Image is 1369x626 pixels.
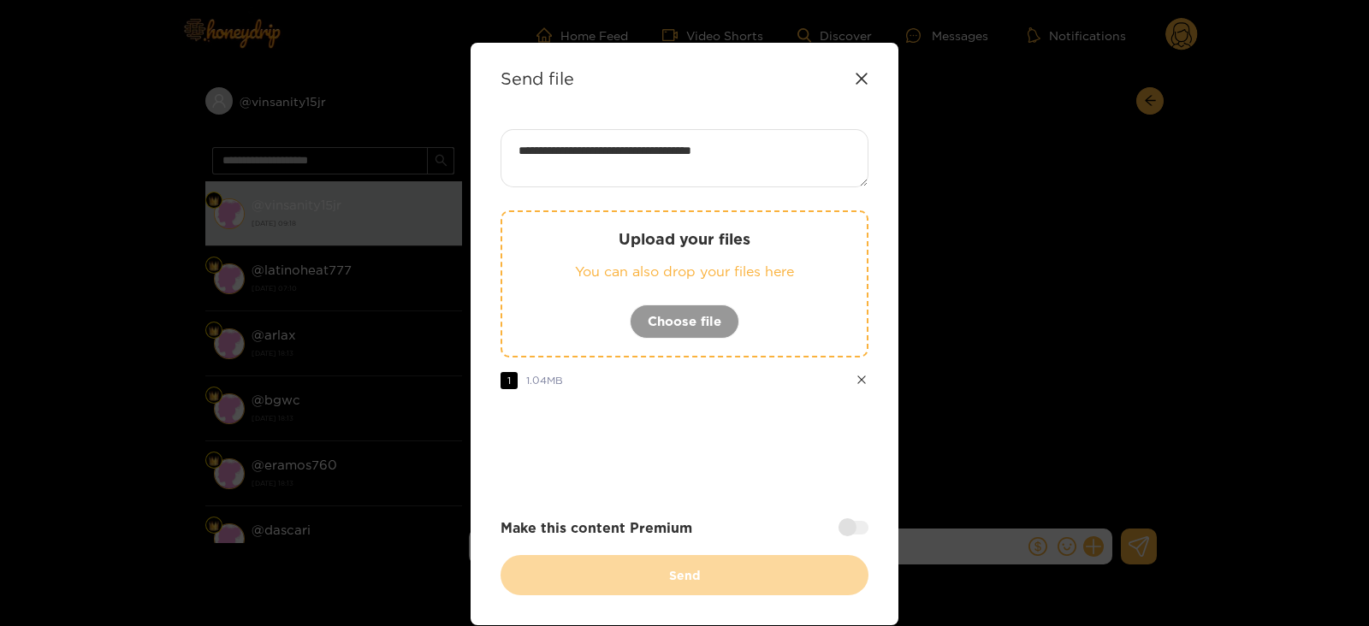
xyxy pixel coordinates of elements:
[501,555,868,595] button: Send
[536,262,833,281] p: You can also drop your files here
[501,372,518,389] span: 1
[501,68,574,88] strong: Send file
[536,229,833,249] p: Upload your files
[501,518,692,538] strong: Make this content Premium
[526,375,563,386] span: 1.04 MB
[630,304,739,339] button: Choose file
